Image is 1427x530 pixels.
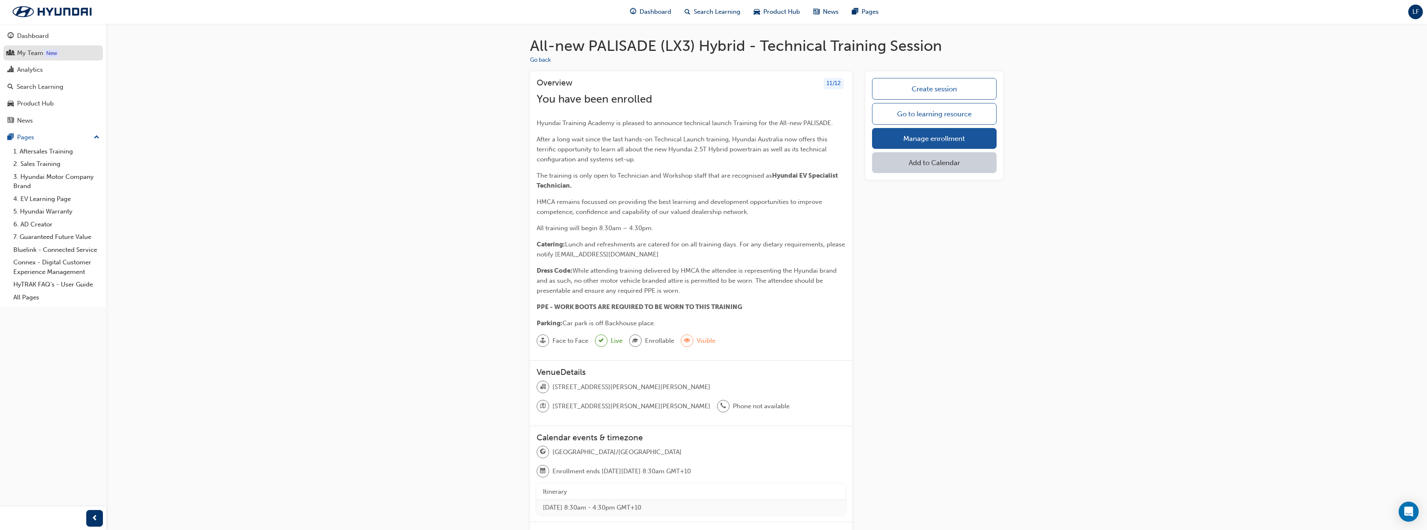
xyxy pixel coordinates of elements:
span: Catering: [537,241,565,248]
button: LF [1408,5,1423,19]
span: organisation-icon [540,382,546,392]
span: guage-icon [7,33,14,40]
span: Dress Code: [537,267,572,274]
span: location-icon [540,401,546,412]
a: Connex - Digital Customer Experience Management [10,256,103,278]
a: 6. AD Creator [10,218,103,231]
a: Dashboard [3,28,103,44]
span: News [823,7,839,17]
div: 11 / 12 [824,78,844,89]
a: Search Learning [3,79,103,95]
span: Search Learning [694,7,740,17]
span: Dashboard [640,7,671,17]
span: eye-icon [684,336,690,347]
span: Hyundai Training Academy is pleased to announce technical launch Training for the All-new PALISADE. [537,119,833,127]
a: Go to learning resource [872,103,997,125]
span: PPE - WORK BOOTS ARE REQUIRED TO BE WORN TO THIS TRAINING [537,303,742,311]
div: Tooltip anchor [45,49,59,58]
a: My Team [3,45,103,61]
span: Parking: [537,319,562,327]
span: Enrollment ends [DATE][DATE] 8:30am GMT+10 [552,467,691,476]
a: 5. Hyundai Warranty [10,205,103,218]
a: search-iconSearch Learning [678,3,747,20]
span: [STREET_ADDRESS][PERSON_NAME][PERSON_NAME] [552,382,710,392]
span: While attending training delivered by HMCA the attendee is representing the Hyundai brand and as ... [537,267,838,294]
a: news-iconNews [807,3,845,20]
a: Bluelink - Connected Service [10,244,103,256]
a: Manage enrollment [872,128,997,149]
a: HyTRAK FAQ's - User Guide [10,278,103,291]
span: graduationCap-icon [632,336,638,347]
a: News [3,113,103,128]
span: news-icon [7,117,14,125]
img: Trak [4,3,100,20]
th: Itinerary [537,484,845,500]
button: Pages [3,130,103,145]
div: Dashboard [17,31,49,41]
a: Product Hub [3,96,103,111]
button: Add to Calendar [872,152,997,173]
span: After a long wait since the last hands-on Technical Launch training, Hyundai Australia now offers... [537,136,829,163]
div: Search Learning [17,82,63,92]
a: car-iconProduct Hub [747,3,807,20]
span: [STREET_ADDRESS][PERSON_NAME][PERSON_NAME] [552,402,710,411]
span: Face to Face [552,336,588,346]
div: Open Intercom Messenger [1399,502,1419,522]
a: Create session [872,78,997,100]
span: Visible [697,336,715,346]
span: Live [611,336,622,346]
span: prev-icon [92,513,98,524]
a: 1. Aftersales Training [10,145,103,158]
span: phone-icon [720,401,726,412]
div: Pages [17,133,34,142]
a: guage-iconDashboard [623,3,678,20]
span: LF [1412,7,1419,17]
span: All training will begin 8.30am – 4.30pm. [537,224,653,232]
span: chart-icon [7,66,14,74]
span: Product Hub [763,7,800,17]
button: DashboardMy TeamAnalyticsSearch LearningProduct HubNews [3,27,103,130]
h3: VenueDetails [537,367,845,377]
span: search-icon [685,7,690,17]
td: [DATE] 8:30am - 4:30pm GMT+10 [537,500,845,515]
div: Product Hub [17,99,54,108]
h1: All-new PALISADE (LX3) Hybrid - Technical Training Session [530,37,1003,55]
a: 7. Guaranteed Future Value [10,231,103,244]
span: search-icon [7,83,13,91]
h3: Overview [537,78,572,89]
span: news-icon [813,7,820,17]
span: HMCA remains focussed on providing the best learning and development opportunities to improve com... [537,198,824,216]
span: Phone not available [733,402,790,411]
span: pages-icon [7,134,14,141]
a: 4. EV Learning Page [10,193,103,206]
div: My Team [17,48,43,58]
a: 3. Hyundai Motor Company Brand [10,171,103,193]
span: Pages [862,7,879,17]
span: people-icon [7,50,14,57]
span: Car park is off Backhouse place. [562,319,655,327]
span: Lunch and refreshments are catered for on all training days. For any dietary requirements, please... [537,241,847,258]
span: car-icon [754,7,760,17]
a: pages-iconPages [845,3,885,20]
span: You have been enrolled [537,93,652,105]
h3: Calendar events & timezone [537,433,845,442]
a: Analytics [3,62,103,78]
span: tick-icon [599,336,604,346]
span: Enrollable [645,336,674,346]
span: car-icon [7,100,14,108]
a: 2. Sales Training [10,158,103,171]
div: Analytics [17,65,43,75]
div: News [17,116,33,126]
span: The training is only open to Technician and Workshop staff that are recognised as [537,172,772,179]
span: up-icon [94,132,100,143]
button: Go back [530,55,551,65]
span: [GEOGRAPHIC_DATA]/[GEOGRAPHIC_DATA] [552,447,682,457]
span: guage-icon [630,7,636,17]
span: globe-icon [540,447,546,457]
a: All Pages [10,291,103,304]
span: calendar-icon [540,466,546,477]
span: sessionType_FACE_TO_FACE-icon [540,336,546,347]
span: pages-icon [852,7,858,17]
